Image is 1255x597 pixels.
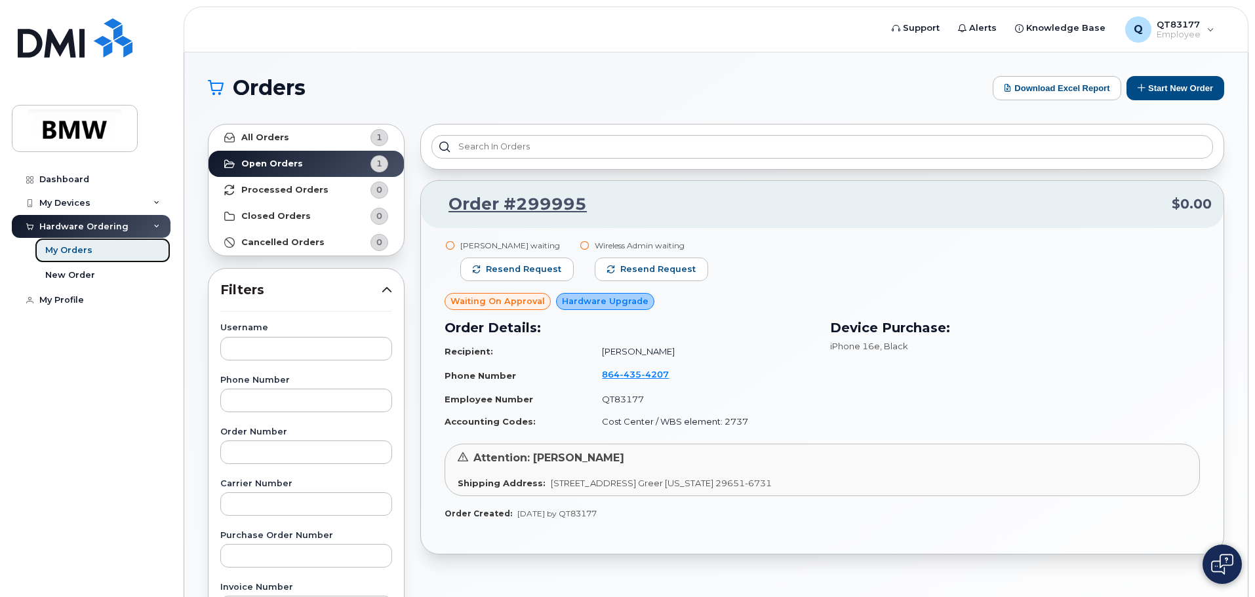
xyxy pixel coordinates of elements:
[241,211,311,221] strong: Closed Orders
[220,428,392,436] label: Order Number
[241,185,329,195] strong: Processed Orders
[241,132,289,143] strong: All Orders
[209,177,404,203] a: Processed Orders0
[1172,195,1212,214] span: $0.00
[830,318,1200,337] h3: Device Purchase:
[241,159,303,169] strong: Open Orders
[473,452,624,464] span: Attention: [PERSON_NAME]
[209,151,404,177] a: Open Orders1
[209,125,404,151] a: All Orders1
[376,157,382,170] span: 1
[220,324,392,332] label: Username
[595,258,708,281] button: Resend request
[209,203,404,229] a: Closed Orders0
[641,369,669,379] span: 4207
[445,509,512,518] strong: Order Created:
[620,263,696,275] span: Resend request
[993,76,1121,100] button: Download Excel Report
[590,410,814,433] td: Cost Center / WBS element: 2737
[1211,554,1233,575] img: Open chat
[376,210,382,222] span: 0
[458,478,546,488] strong: Shipping Address:
[460,258,574,281] button: Resend request
[445,318,814,337] h3: Order Details:
[431,135,1213,159] input: Search in orders
[880,341,908,351] span: , Black
[595,240,708,251] div: Wireless Admin waiting
[602,369,669,379] span: 864
[220,376,392,385] label: Phone Number
[220,583,392,592] label: Invoice Number
[562,295,648,307] span: Hardware Upgrade
[551,478,772,488] span: [STREET_ADDRESS] Greer [US_STATE] 29651-6731
[220,480,392,488] label: Carrier Number
[460,240,574,251] div: [PERSON_NAME] waiting
[376,236,382,248] span: 0
[241,237,325,248] strong: Cancelled Orders
[433,193,587,216] a: Order #299995
[590,388,814,411] td: QT83177
[376,131,382,144] span: 1
[450,295,545,307] span: Waiting On Approval
[445,370,516,381] strong: Phone Number
[590,340,814,363] td: [PERSON_NAME]
[233,78,306,98] span: Orders
[445,394,533,404] strong: Employee Number
[220,531,392,540] label: Purchase Order Number
[1126,76,1224,100] button: Start New Order
[209,229,404,256] a: Cancelled Orders0
[445,346,493,356] strong: Recipient:
[486,263,561,275] span: Resend request
[602,369,685,379] a: 8644354207
[830,341,880,351] span: iPhone 16e
[376,183,382,196] span: 0
[517,509,597,518] span: [DATE] by QT83177
[620,369,641,379] span: 435
[220,280,382,299] span: Filters
[445,416,536,427] strong: Accounting Codes:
